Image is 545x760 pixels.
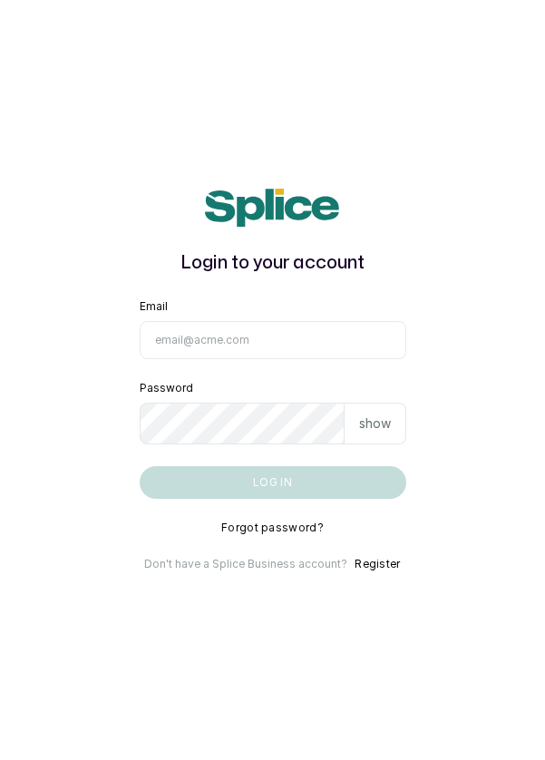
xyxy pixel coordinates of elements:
p: Don't have a Splice Business account? [144,557,347,571]
input: email@acme.com [140,321,406,359]
label: Password [140,381,193,395]
p: show [359,414,391,433]
button: Log in [140,466,406,499]
label: Email [140,299,168,314]
h1: Login to your account [140,248,406,278]
button: Forgot password? [221,521,324,535]
button: Register [355,557,400,571]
